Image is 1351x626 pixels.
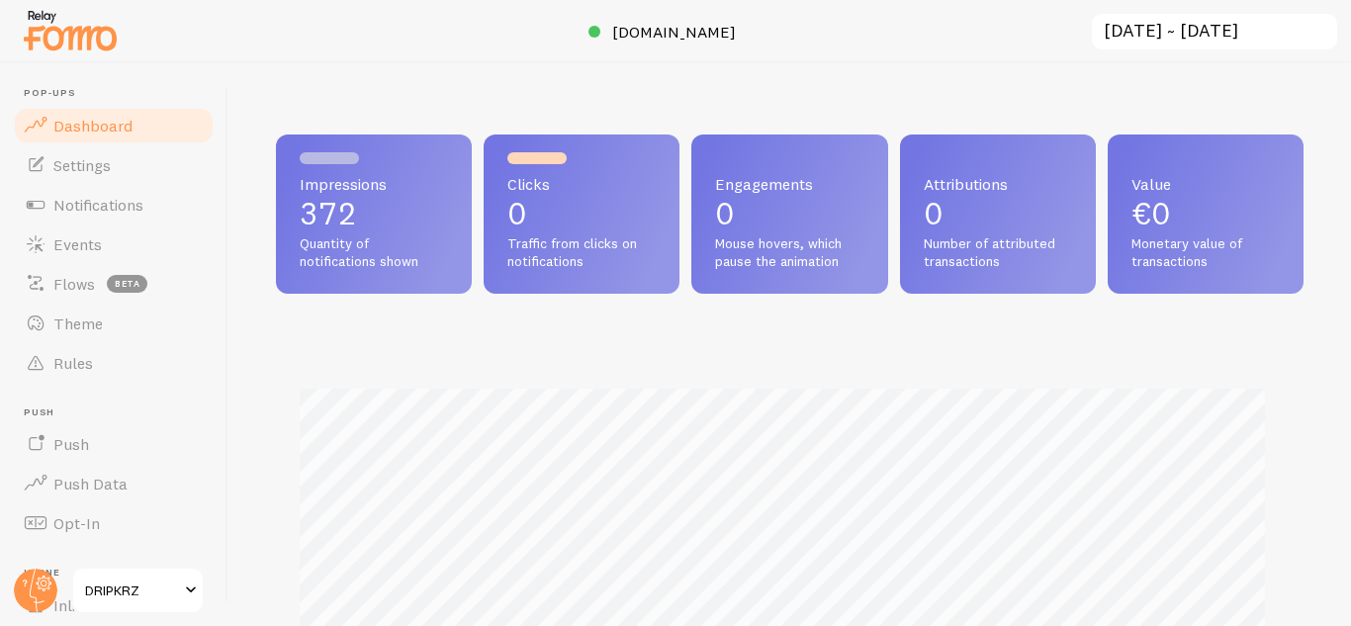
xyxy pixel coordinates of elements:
span: Pop-ups [24,87,216,100]
a: Push Data [12,464,216,503]
span: Rules [53,353,93,373]
p: 0 [924,198,1072,229]
span: Notifications [53,195,143,215]
span: Impressions [300,176,448,192]
p: 372 [300,198,448,229]
p: 0 [715,198,863,229]
span: Theme [53,313,103,333]
span: Push [24,406,216,419]
p: 0 [507,198,656,229]
span: beta [107,275,147,293]
a: DRIPKRZ [71,567,205,614]
span: Traffic from clicks on notifications [507,235,656,270]
span: Events [53,234,102,254]
a: Flows beta [12,264,216,304]
span: Settings [53,155,111,175]
span: Monetary value of transactions [1131,235,1280,270]
a: Settings [12,145,216,185]
span: Mouse hovers, which pause the animation [715,235,863,270]
span: Clicks [507,176,656,192]
span: DRIPKRZ [85,579,179,602]
a: Rules [12,343,216,383]
span: Dashboard [53,116,133,135]
span: €0 [1131,194,1171,232]
a: Events [12,224,216,264]
a: Dashboard [12,106,216,145]
a: Opt-In [12,503,216,543]
img: fomo-relay-logo-orange.svg [21,5,120,55]
span: Attributions [924,176,1072,192]
a: Theme [12,304,216,343]
span: Value [1131,176,1280,192]
a: Notifications [12,185,216,224]
span: Quantity of notifications shown [300,235,448,270]
span: Engagements [715,176,863,192]
span: Number of attributed transactions [924,235,1072,270]
a: Push [12,424,216,464]
span: Push [53,434,89,454]
span: Opt-In [53,513,100,533]
span: Flows [53,274,95,294]
span: Push Data [53,474,128,493]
